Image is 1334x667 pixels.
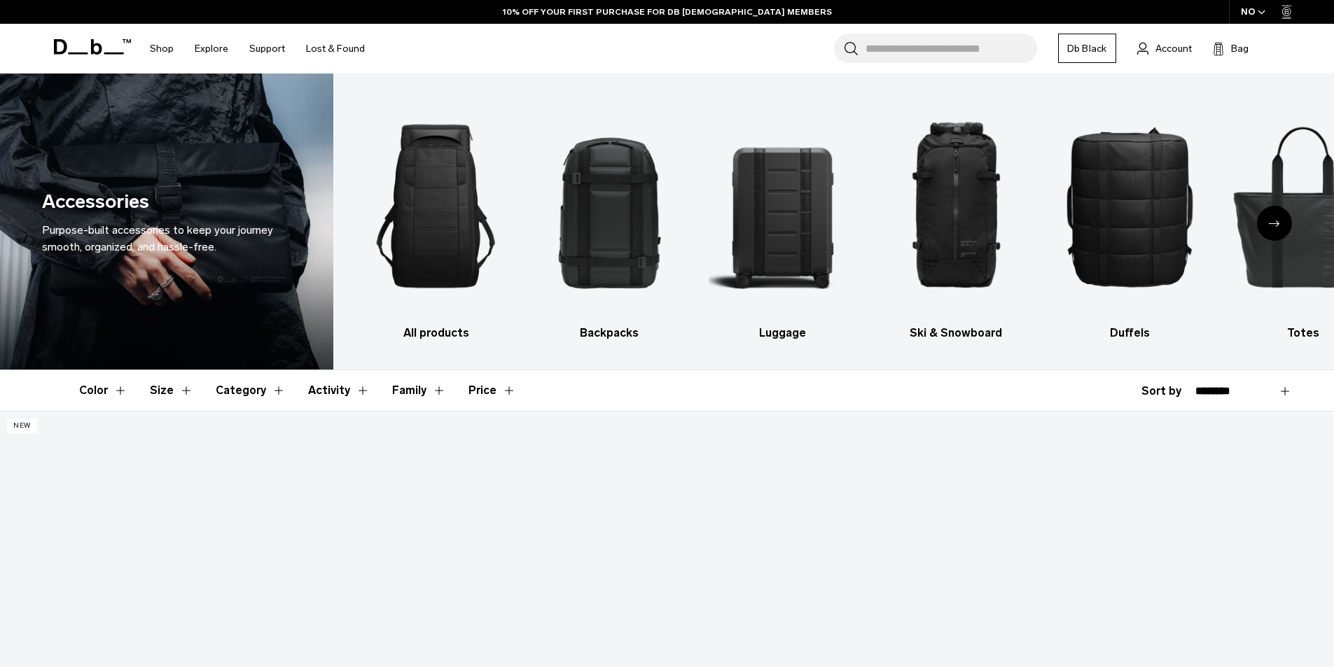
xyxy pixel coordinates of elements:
[361,94,510,342] li: 1 / 10
[709,94,858,342] li: 3 / 10
[249,24,285,73] a: Support
[79,370,127,411] button: Toggle Filter
[535,94,684,342] a: Db Backpacks
[1231,41,1249,56] span: Bag
[882,94,1031,342] a: Db Ski & Snowboard
[308,370,370,411] button: Toggle Filter
[392,370,446,411] button: Toggle Filter
[306,24,365,73] a: Lost & Found
[468,370,516,411] button: Toggle Price
[535,94,684,342] li: 2 / 10
[42,222,291,255] div: Purpose-built accessories to keep your journey smooth, organized, and hassle-free.
[216,370,286,411] button: Toggle Filter
[882,94,1031,342] li: 4 / 10
[361,325,510,342] h3: All products
[42,188,149,216] h1: Accessories
[882,325,1031,342] h3: Ski & Snowboard
[139,24,375,73] nav: Main Navigation
[882,94,1031,318] img: Db
[7,419,37,433] p: New
[535,325,684,342] h3: Backpacks
[1257,206,1292,241] div: Next slide
[535,94,684,318] img: Db
[1213,40,1249,57] button: Bag
[709,325,858,342] h3: Luggage
[1058,34,1116,63] a: Db Black
[1137,40,1192,57] a: Account
[1055,325,1204,342] h3: Duffels
[195,24,228,73] a: Explore
[150,24,174,73] a: Shop
[1055,94,1204,318] img: Db
[150,370,193,411] button: Toggle Filter
[1055,94,1204,342] li: 5 / 10
[709,94,858,318] img: Db
[1055,94,1204,342] a: Db Duffels
[709,94,858,342] a: Db Luggage
[503,6,832,18] a: 10% OFF YOUR FIRST PURCHASE FOR DB [DEMOGRAPHIC_DATA] MEMBERS
[1155,41,1192,56] span: Account
[361,94,510,342] a: Db All products
[361,94,510,318] img: Db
